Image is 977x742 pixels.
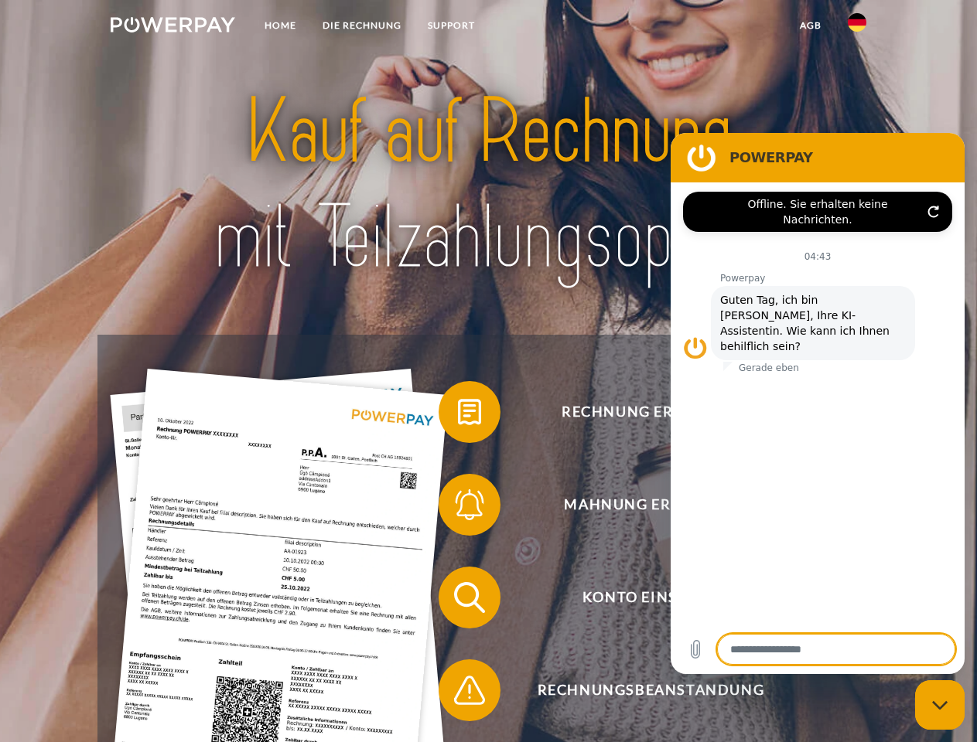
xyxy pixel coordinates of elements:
[309,12,415,39] a: DIE RECHNUNG
[148,74,829,296] img: title-powerpay_de.svg
[915,680,965,730] iframe: Schaltfläche zum Öffnen des Messaging-Fensters; Konversation läuft
[450,578,489,617] img: qb_search.svg
[439,659,841,721] button: Rechnungsbeanstandung
[450,485,489,524] img: qb_bell.svg
[439,381,841,443] button: Rechnung erhalten?
[461,567,840,628] span: Konto einsehen
[461,474,840,536] span: Mahnung erhalten?
[461,659,840,721] span: Rechnungsbeanstandung
[787,12,835,39] a: agb
[671,133,965,674] iframe: Messaging-Fenster
[439,567,841,628] button: Konto einsehen
[415,12,488,39] a: SUPPORT
[251,12,309,39] a: Home
[450,393,489,431] img: qb_bill.svg
[848,13,866,32] img: de
[450,671,489,710] img: qb_warning.svg
[461,381,840,443] span: Rechnung erhalten?
[111,17,235,32] img: logo-powerpay-white.svg
[439,474,841,536] button: Mahnung erhalten?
